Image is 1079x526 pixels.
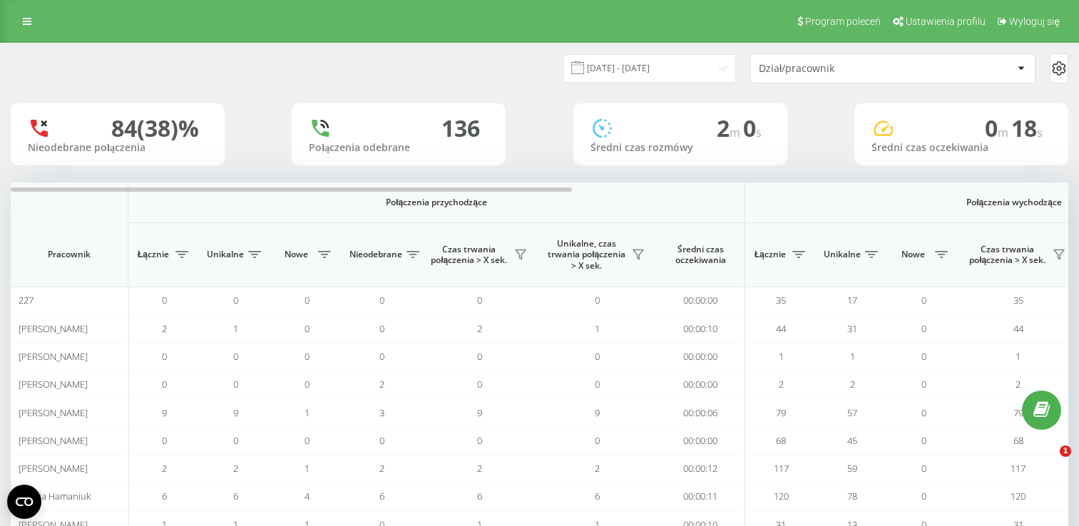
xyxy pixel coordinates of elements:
[1009,16,1060,27] span: Wyloguj się
[379,434,384,447] span: 0
[966,244,1048,266] span: Czas trwania połączenia > X sek.
[233,322,238,335] span: 1
[595,490,600,502] span: 6
[921,434,926,447] span: 0
[379,490,384,502] span: 6
[847,406,857,419] span: 57
[278,249,314,260] span: Nowe
[752,249,788,260] span: Łącznie
[305,490,310,502] span: 4
[779,350,784,363] span: 1
[871,142,1051,154] div: Średni czas oczekiwania
[379,462,384,475] span: 2
[921,378,926,391] span: 0
[1013,434,1023,447] span: 68
[19,406,88,419] span: [PERSON_NAME]
[847,462,857,475] span: 59
[7,485,41,519] button: Open CMP widget
[776,434,786,447] span: 68
[379,350,384,363] span: 0
[1013,322,1023,335] span: 44
[305,378,310,391] span: 0
[233,294,238,306] span: 0
[19,322,88,335] span: [PERSON_NAME]
[730,125,743,140] span: m
[656,427,745,455] td: 00:00:00
[824,249,861,260] span: Unikalne
[28,142,208,154] div: Nieodebrane połączenia
[305,322,310,335] span: 0
[477,406,482,419] span: 9
[656,455,745,483] td: 00:00:12
[309,142,489,154] div: Połączenia odebrane
[776,406,786,419] span: 79
[162,406,167,419] span: 9
[477,378,482,391] span: 0
[19,294,34,306] span: 227
[921,322,926,335] span: 0
[1013,294,1023,306] span: 35
[805,16,881,27] span: Program poleceń
[656,398,745,426] td: 00:00:06
[776,322,786,335] span: 44
[656,483,745,510] td: 00:00:11
[985,113,1011,143] span: 0
[19,378,88,391] span: [PERSON_NAME]
[162,462,167,475] span: 2
[305,406,310,419] span: 1
[305,462,310,475] span: 1
[379,322,384,335] span: 0
[1031,445,1065,480] iframe: Intercom live chat
[305,434,310,447] span: 0
[19,434,88,447] span: [PERSON_NAME]
[207,249,244,260] span: Unikalne
[233,350,238,363] span: 0
[233,434,238,447] span: 0
[667,244,734,266] span: Średni czas oczekiwania
[759,63,929,75] div: Dział/pracownik
[135,249,171,260] span: Łącznie
[233,378,238,391] span: 0
[776,294,786,306] span: 35
[1016,378,1021,391] span: 2
[477,490,482,502] span: 6
[850,378,855,391] span: 2
[921,406,926,419] span: 0
[162,378,167,391] span: 0
[162,434,167,447] span: 0
[305,294,310,306] span: 0
[595,350,600,363] span: 0
[1037,125,1043,140] span: s
[595,294,600,306] span: 0
[379,406,384,419] span: 3
[162,294,167,306] span: 0
[477,294,482,306] span: 0
[428,244,510,266] span: Czas trwania połączenia > X sek.
[921,350,926,363] span: 0
[1011,490,1026,502] span: 120
[595,378,600,391] span: 0
[165,197,707,208] span: Połączenia przychodzące
[595,434,600,447] span: 0
[162,322,167,335] span: 2
[233,490,238,502] span: 6
[305,350,310,363] span: 0
[998,125,1011,140] span: m
[1011,462,1026,475] span: 117
[595,406,600,419] span: 9
[441,115,480,142] div: 136
[921,294,926,306] span: 0
[774,490,789,502] span: 120
[656,314,745,342] td: 00:00:10
[233,462,238,475] span: 2
[774,462,789,475] span: 117
[756,125,762,140] span: s
[847,322,857,335] span: 31
[921,462,926,475] span: 0
[349,249,402,260] span: Nieodebrane
[19,462,88,475] span: [PERSON_NAME]
[595,322,600,335] span: 1
[19,490,91,502] span: Ksenia Hamaniuk
[847,294,857,306] span: 17
[743,113,762,143] span: 0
